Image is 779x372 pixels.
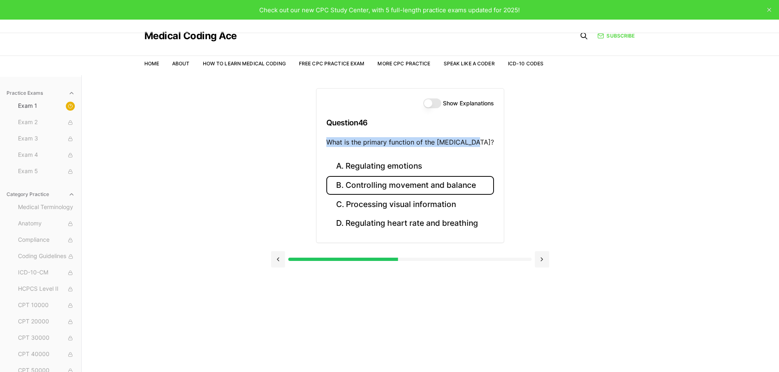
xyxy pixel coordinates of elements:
span: CPT 10000 [18,301,75,310]
button: Exam 4 [15,149,78,162]
button: Exam 3 [15,132,78,145]
a: Free CPC Practice Exam [299,60,365,67]
span: CPT 30000 [18,334,75,343]
label: Show Explanations [443,100,494,106]
a: Home [144,60,159,67]
span: Exam 2 [18,118,75,127]
button: close [763,3,776,16]
a: Subscribe [597,32,635,40]
a: ICD-10 Codes [508,60,543,67]
button: CPT 30000 [15,332,78,345]
a: Medical Coding Ace [144,31,237,41]
button: Anatomy [15,217,78,230]
span: HCPCS Level II [18,285,75,294]
span: Exam 5 [18,167,75,176]
button: CPT 20000 [15,315,78,328]
button: ICD-10-CM [15,266,78,279]
span: CPT 20000 [18,317,75,326]
button: Coding Guidelines [15,250,78,263]
button: Practice Exams [3,87,78,100]
span: Check out our new CPC Study Center, with 5 full-length practice exams updated for 2025! [259,6,520,14]
button: CPT 10000 [15,299,78,312]
button: B. Controlling movement and balance [326,176,494,195]
button: Compliance [15,234,78,247]
button: Category Practice [3,188,78,201]
button: HCPCS Level II [15,283,78,296]
button: C. Processing visual information [326,195,494,214]
button: CPT 40000 [15,348,78,361]
a: About [172,60,190,67]
p: What is the primary function of the [MEDICAL_DATA]? [326,137,494,147]
span: Compliance [18,236,75,245]
span: Medical Terminology [18,203,75,212]
button: Exam 1 [15,100,78,113]
button: A. Regulating emotions [326,157,494,176]
a: Speak Like a Coder [444,60,495,67]
h3: Question 46 [326,111,494,135]
a: How to Learn Medical Coding [203,60,286,67]
span: Exam 4 [18,151,75,160]
span: Exam 3 [18,134,75,143]
button: Exam 2 [15,116,78,129]
span: CPT 40000 [18,350,75,359]
span: Exam 1 [18,102,75,111]
button: Medical Terminology [15,201,78,214]
span: Coding Guidelines [18,252,75,261]
span: Anatomy [18,219,75,228]
button: Exam 5 [15,165,78,178]
a: More CPC Practice [377,60,430,67]
button: D. Regulating heart rate and breathing [326,214,494,233]
span: ICD-10-CM [18,268,75,277]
